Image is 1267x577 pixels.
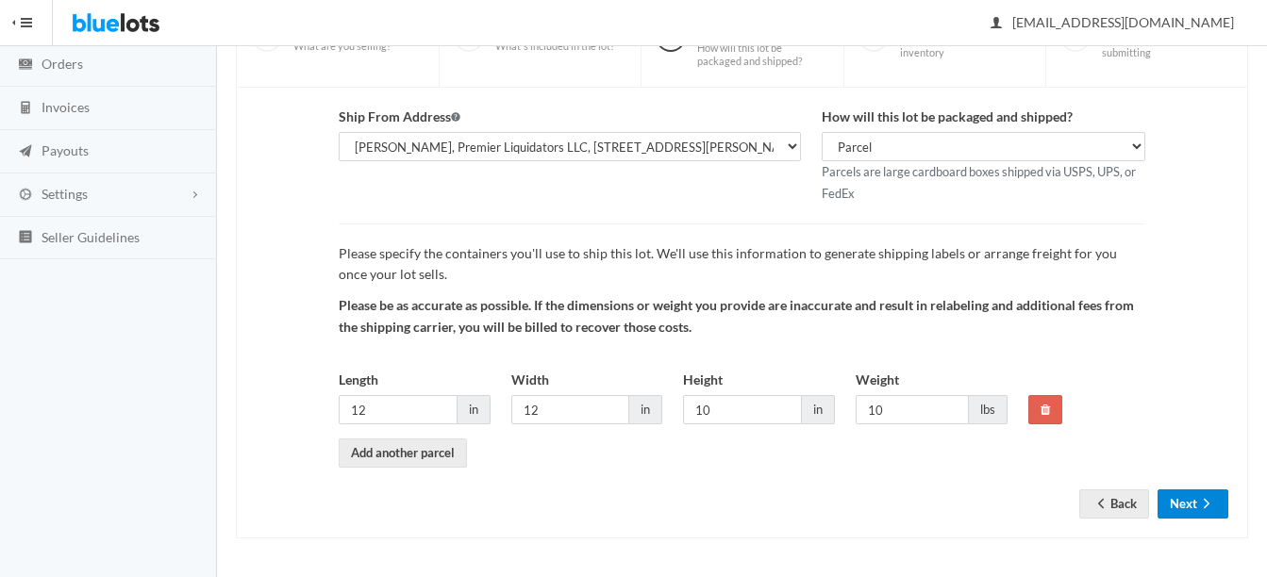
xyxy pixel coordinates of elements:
small: Parcels are large cardboard boxes shipped via USPS, UPS, or FedEx [822,164,1136,201]
strong: Please be as accurate as possible. If the dimensions or weight you provide are inaccurate and res... [339,297,1134,335]
ion-icon: cog [16,187,35,205]
span: in [802,395,835,424]
span: lbs [969,395,1008,424]
a: arrow backBack [1079,489,1149,519]
button: Nextarrow forward [1158,489,1228,519]
label: Width [511,370,549,391]
span: Invoices [42,99,90,115]
span: Payouts [42,142,89,158]
p: Please specify the containers you'll use to ship this lot. We'll use this information to generate... [339,243,1145,286]
ion-icon: calculator [16,100,35,118]
span: Seller Guidelines [42,229,140,245]
span: Review your lot before submitting [1102,33,1232,58]
label: Ship From Address [339,107,460,128]
ion-icon: paper plane [16,143,35,161]
span: Upload some photos of your inventory [900,33,1030,58]
span: What are you selling? [293,40,391,53]
span: in [458,395,491,424]
ion-icon: person [987,15,1006,33]
ion-icon: cash [16,57,35,74]
label: Length [339,370,378,391]
span: [EMAIL_ADDRESS][DOMAIN_NAME] [992,14,1234,30]
ion-icon: arrow forward [1197,496,1216,514]
span: How will this lot be packaged and shipped? [697,41,827,67]
label: Height [683,370,723,391]
span: Settings [42,186,88,202]
span: What's included in the lot? [495,40,614,53]
span: in [629,395,662,424]
ion-icon: arrow back [1092,496,1110,514]
label: Weight [856,370,899,391]
ion-icon: list box [16,229,35,247]
label: How will this lot be packaged and shipped? [822,107,1073,128]
span: Orders [42,56,83,72]
a: Add another parcel [339,438,467,468]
